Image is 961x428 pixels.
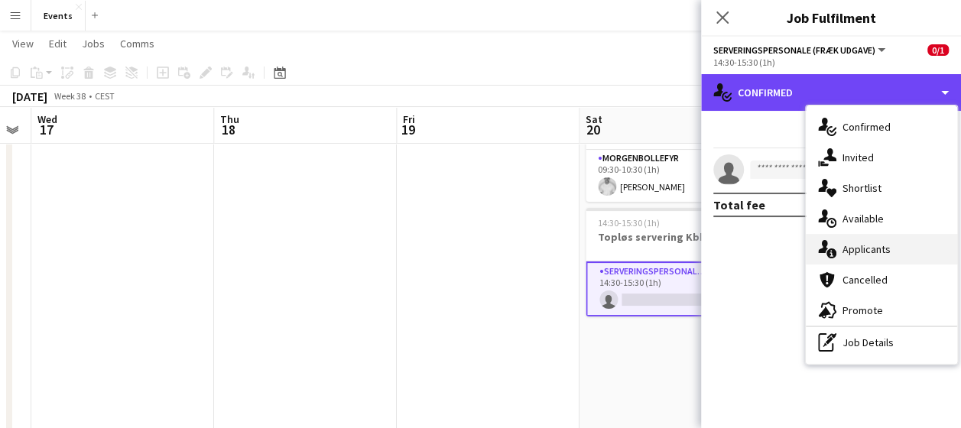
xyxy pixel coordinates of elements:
[598,217,660,229] span: 14:30-15:30 (1h)
[218,121,239,138] span: 18
[220,112,239,126] span: Thu
[586,261,757,316] app-card-role: Serveringspersonale (Fræk udgave)2A0/114:30-15:30 (1h)
[401,121,415,138] span: 19
[12,37,34,50] span: View
[120,37,154,50] span: Comms
[927,44,949,56] span: 0/1
[586,208,757,316] app-job-card: 14:30-15:30 (1h)0/1Topløs servering Kbh1 RoleServeringspersonale (Fræk udgave)2A0/114:30-15:30 (1h)
[76,34,111,53] a: Jobs
[6,34,40,53] a: View
[806,295,957,326] div: Promote
[701,74,961,111] div: Confirmed
[806,264,957,295] div: Cancelled
[713,57,949,68] div: 14:30-15:30 (1h)
[37,112,57,126] span: Wed
[35,121,57,138] span: 17
[806,203,957,234] div: Available
[586,150,757,202] app-card-role: Morgenbollefyr1/109:30-10:30 (1h)[PERSON_NAME]
[713,197,765,212] div: Total fee
[586,96,757,202] app-job-card: 09:30-10:30 (1h)1/1Morgenboller Vrå1 RoleMorgenbollefyr1/109:30-10:30 (1h)[PERSON_NAME]
[701,8,961,28] h3: Job Fulfilment
[586,230,757,244] h3: Topløs servering Kbh
[806,327,957,358] div: Job Details
[49,37,67,50] span: Edit
[31,1,86,31] button: Events
[713,44,875,56] span: Serveringspersonale (Fræk udgave)
[806,234,957,264] div: Applicants
[114,34,161,53] a: Comms
[806,142,957,173] div: Invited
[586,112,602,126] span: Sat
[82,37,105,50] span: Jobs
[43,34,73,53] a: Edit
[713,44,888,56] button: Serveringspersonale (Fræk udgave)
[95,90,115,102] div: CEST
[806,112,957,142] div: Confirmed
[583,121,602,138] span: 20
[12,89,47,104] div: [DATE]
[50,90,89,102] span: Week 38
[403,112,415,126] span: Fri
[806,173,957,203] div: Shortlist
